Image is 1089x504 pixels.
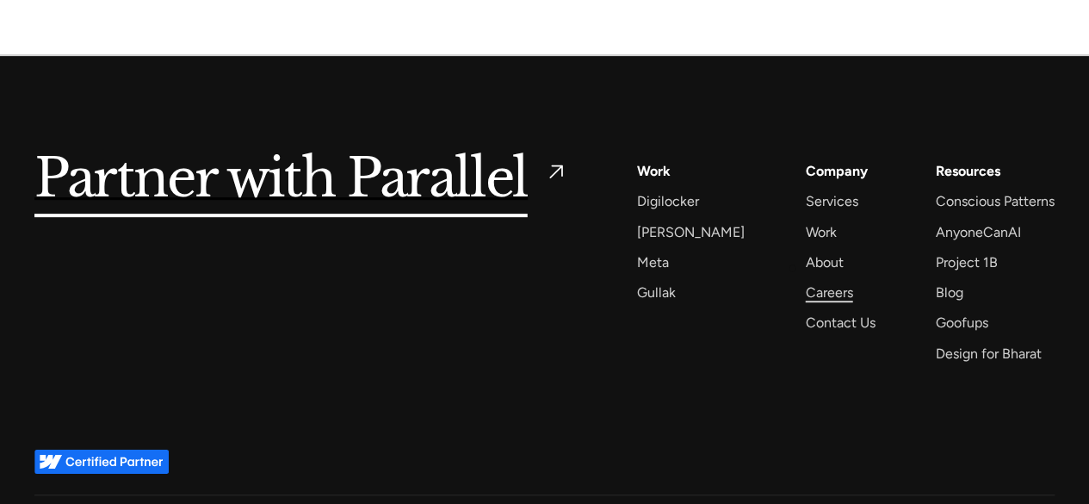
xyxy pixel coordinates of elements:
[637,159,671,183] a: Work
[936,251,998,274] a: Project 1B
[34,159,568,199] a: Partner with Parallel
[805,159,867,183] a: Company
[637,281,676,304] a: Gullak
[936,281,963,304] a: Blog
[936,311,988,334] a: Goofups
[805,311,875,334] a: Contact Us
[936,221,1021,244] a: AnyoneCanAI
[637,190,699,213] a: Digilocker
[805,281,852,304] a: Careers
[936,342,1042,365] a: Design for Bharat
[805,251,843,274] a: About
[637,251,669,274] a: Meta
[637,221,745,244] a: [PERSON_NAME]
[805,221,836,244] a: Work
[936,159,1000,183] div: Resources
[936,190,1055,213] a: Conscious Patterns
[34,159,528,199] h5: Partner with Parallel
[805,190,857,213] a: Services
